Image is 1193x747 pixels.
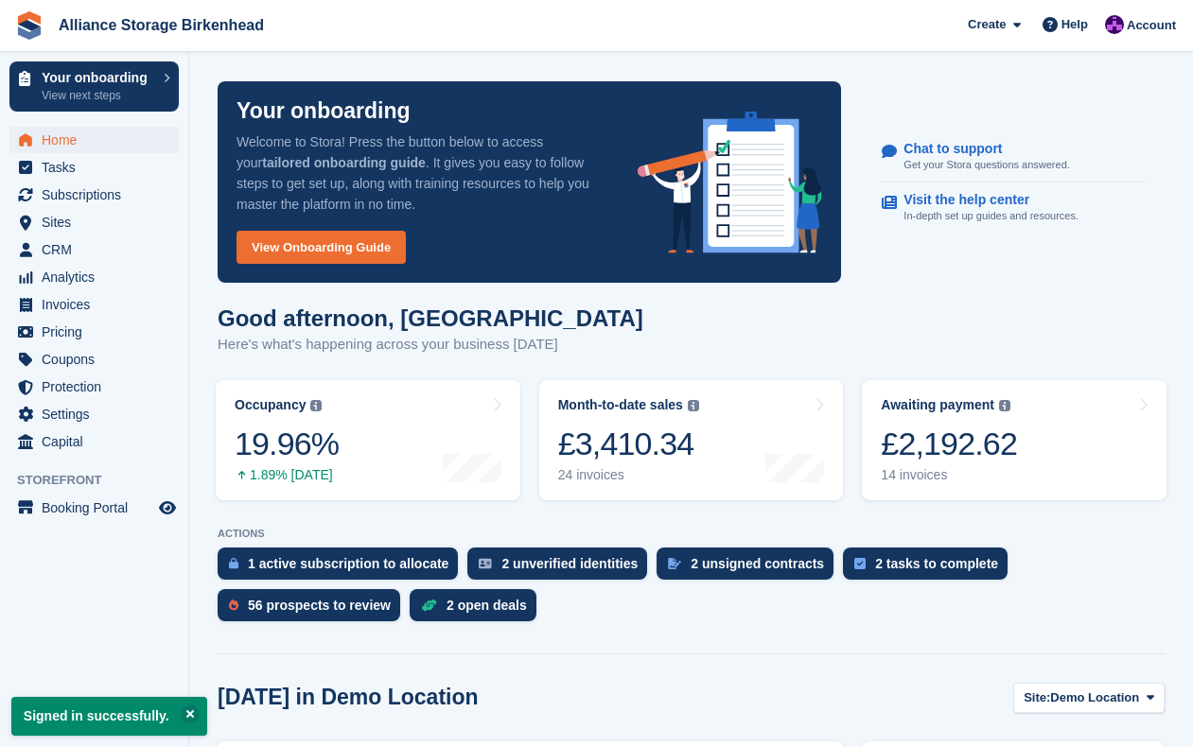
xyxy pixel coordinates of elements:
p: Welcome to Stora! Press the button below to access your . It gives you easy to follow steps to ge... [237,131,607,215]
img: icon-info-grey-7440780725fd019a000dd9b08b2336e03edf1995a4989e88bcd33f0948082b44.svg [688,400,699,411]
div: 2 tasks to complete [875,556,998,571]
div: 24 invoices [558,467,699,483]
span: Analytics [42,264,155,290]
a: menu [9,319,179,345]
a: Chat to support Get your Stora questions answered. [882,131,1147,183]
p: Your onboarding [42,71,154,84]
p: In-depth set up guides and resources. [904,208,1079,224]
a: Awaiting payment £2,192.62 14 invoices [862,380,1167,500]
a: View Onboarding Guide [237,231,406,264]
a: 2 unsigned contracts [657,547,843,589]
a: 2 tasks to complete [843,547,1017,589]
p: Get your Stora questions answered. [904,157,1069,173]
a: 2 open deals [410,589,546,631]
img: icon-info-grey-7440780725fd019a000dd9b08b2336e03edf1995a4989e88bcd33f0948082b44.svg [310,400,322,411]
p: ACTIONS [218,528,1165,540]
div: 2 unverified identities [501,556,638,571]
div: Month-to-date sales [558,397,683,413]
span: Tasks [42,154,155,181]
img: active_subscription_to_allocate_icon-d502201f5373d7db506a760aba3b589e785aa758c864c3986d89f69b8ff3... [229,557,238,569]
h1: Good afternoon, [GEOGRAPHIC_DATA] [218,305,643,331]
a: Alliance Storage Birkenhead [51,9,272,41]
a: menu [9,401,179,427]
a: Your onboarding View next steps [9,61,179,112]
img: onboarding-info-6c161a55d2c0e0a8cae90662b2fe09162a5109e8cc188191df67fb4f79e88e88.svg [638,112,823,253]
a: menu [9,291,179,318]
img: stora-icon-8386f47178a22dfd0bd8f6a31ec36ba5ce8667c1dd55bd0f319d3a0aa187defe.svg [15,11,44,40]
div: 1 active subscription to allocate [248,556,448,571]
div: Awaiting payment [881,397,994,413]
a: 2 unverified identities [467,547,657,589]
span: Sites [42,209,155,235]
p: Chat to support [904,141,1054,157]
a: menu [9,182,179,208]
img: task-75834270c22a3079a89374b754ae025e5fb1db73e45f91037f5363f120a921f8.svg [854,558,866,569]
div: 2 unsigned contracts [691,556,824,571]
span: Pricing [42,319,155,345]
div: £2,192.62 [881,425,1017,463]
p: Visit the help center [904,192,1063,208]
div: 56 prospects to review [248,598,391,613]
a: Visit the help center In-depth set up guides and resources. [882,182,1147,234]
img: Romilly Norton [1105,15,1124,34]
div: 1.89% [DATE] [235,467,339,483]
a: menu [9,264,179,290]
span: Help [1061,15,1088,34]
p: View next steps [42,87,154,104]
span: Protection [42,373,155,400]
button: Site: Demo Location [1013,683,1165,714]
img: prospect-51fa495bee0391a8d652442698ab0144808aea92771e9ea1ae160a38d050c398.svg [229,599,238,611]
a: Preview store [156,496,179,519]
strong: tailored onboarding guide [262,155,426,170]
div: Occupancy [235,397,306,413]
a: menu [9,428,179,455]
span: Create [968,15,1006,34]
a: menu [9,154,179,181]
span: Site: [1024,688,1050,707]
div: £3,410.34 [558,425,699,463]
a: Month-to-date sales £3,410.34 24 invoices [539,380,844,500]
div: 14 invoices [881,467,1017,483]
a: menu [9,209,179,235]
a: menu [9,373,179,400]
a: menu [9,495,179,521]
span: Subscriptions [42,182,155,208]
span: Home [42,127,155,153]
span: Invoices [42,291,155,318]
span: CRM [42,236,155,263]
span: Demo Location [1050,688,1139,707]
h2: [DATE] in Demo Location [218,685,479,710]
img: icon-info-grey-7440780725fd019a000dd9b08b2336e03edf1995a4989e88bcd33f0948082b44.svg [999,400,1010,411]
p: Here's what's happening across your business [DATE] [218,334,643,356]
img: verify_identity-adf6edd0f0f0b5bbfe63781bf79b02c33cf7c696d77639b501bdc392416b5a36.svg [479,558,492,569]
span: Capital [42,428,155,455]
span: Storefront [17,471,188,490]
div: 2 open deals [447,598,527,613]
a: menu [9,236,179,263]
p: Your onboarding [237,100,411,122]
p: Signed in successfully. [11,697,207,736]
img: contract_signature_icon-13c848040528278c33f63329250d36e43548de30e8caae1d1a13099fd9432cc5.svg [668,558,681,569]
a: Occupancy 19.96% 1.89% [DATE] [216,380,520,500]
div: 19.96% [235,425,339,463]
span: Settings [42,401,155,427]
img: deal-1b604bf984904fb50ccaf53a9ad4b4a5d6e5aea283cecdc64d6e3604feb123c2.svg [421,599,437,612]
a: menu [9,127,179,153]
span: Account [1127,16,1176,35]
a: menu [9,346,179,373]
span: Booking Portal [42,495,155,521]
a: 1 active subscription to allocate [218,547,467,589]
a: 56 prospects to review [218,589,410,631]
span: Coupons [42,346,155,373]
